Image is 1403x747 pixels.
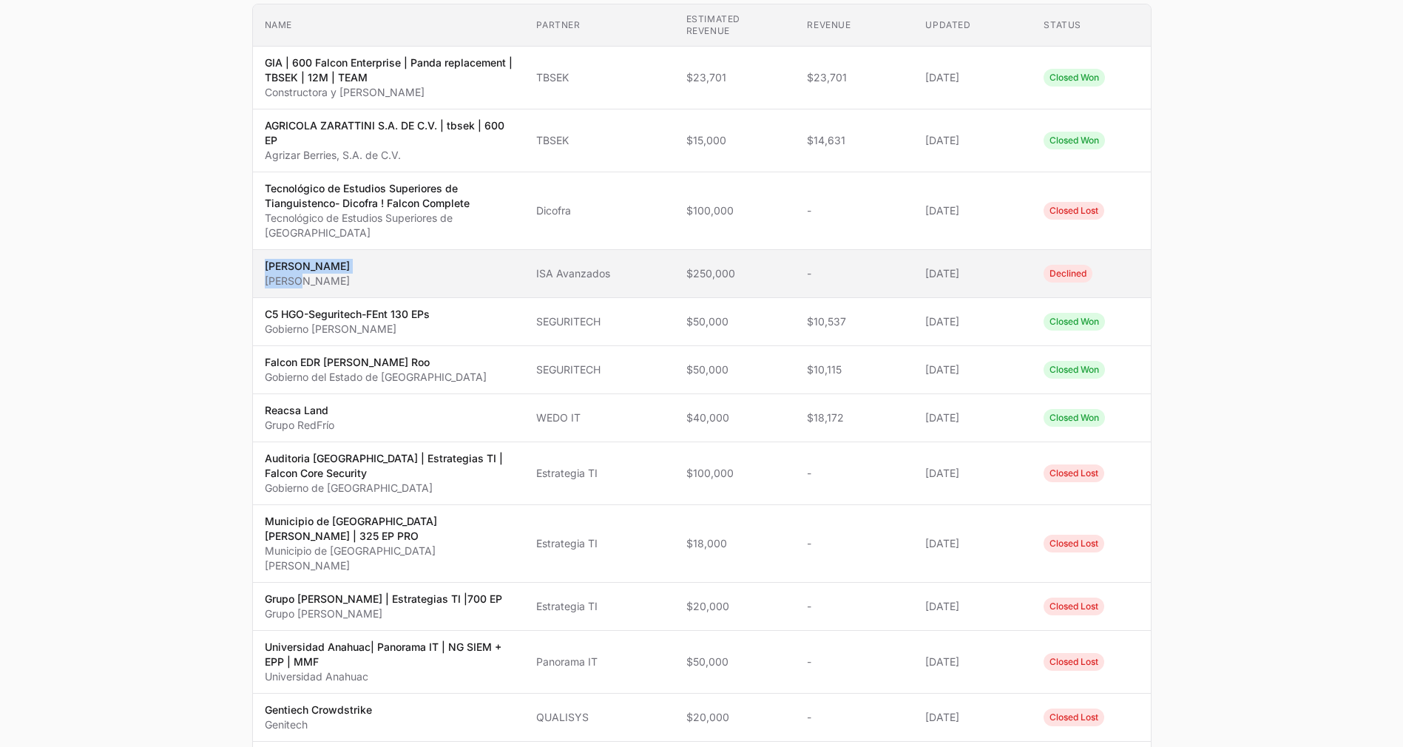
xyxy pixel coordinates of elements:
[265,307,430,322] p: C5 HGO-Seguritech-FEnt 130 EPs
[686,536,784,551] span: $18,000
[925,655,1020,669] span: [DATE]
[686,410,784,425] span: $40,000
[686,362,784,377] span: $50,000
[536,70,662,85] span: TBSEK
[265,451,513,481] p: Auditoria [GEOGRAPHIC_DATA] | Estrategias TI | Falcon Core Security
[807,710,902,725] span: -
[536,536,662,551] span: Estrategia TI
[265,481,513,496] p: Gobierno de [GEOGRAPHIC_DATA]
[265,370,487,385] p: Gobierno del Estado de [GEOGRAPHIC_DATA]
[536,266,662,281] span: ISA Avanzados
[807,410,902,425] span: $18,172
[807,599,902,614] span: -
[265,181,513,211] p: Tecnológico de Estudios Superiores de Tianguistenco- Dicofra ! Falcon Complete
[686,70,784,85] span: $23,701
[795,4,913,47] th: Revenue
[265,544,513,573] p: Municipio de [GEOGRAPHIC_DATA][PERSON_NAME]
[686,466,784,481] span: $100,000
[686,266,784,281] span: $250,000
[925,362,1020,377] span: [DATE]
[807,70,902,85] span: $23,701
[925,314,1020,329] span: [DATE]
[925,410,1020,425] span: [DATE]
[807,466,902,481] span: -
[686,655,784,669] span: $50,000
[524,4,674,47] th: Partner
[265,514,513,544] p: Municipio de [GEOGRAPHIC_DATA][PERSON_NAME] | 325 EP PRO
[265,606,502,621] p: Grupo [PERSON_NAME]
[807,362,902,377] span: $10,115
[925,203,1020,218] span: [DATE]
[265,717,372,732] p: Genitech
[536,599,662,614] span: Estrategia TI
[686,599,784,614] span: $20,000
[536,710,662,725] span: QUALISYS
[925,133,1020,148] span: [DATE]
[265,322,430,337] p: Gobierno [PERSON_NAME]
[807,314,902,329] span: $10,537
[536,133,662,148] span: TBSEK
[925,70,1020,85] span: [DATE]
[925,466,1020,481] span: [DATE]
[925,536,1020,551] span: [DATE]
[686,710,784,725] span: $20,000
[807,266,902,281] span: -
[536,410,662,425] span: WEDO IT
[265,85,513,100] p: Constructora y [PERSON_NAME]
[536,314,662,329] span: SEGURITECH
[686,133,784,148] span: $15,000
[265,418,334,433] p: Grupo RedFrío
[913,4,1032,47] th: Updated
[807,655,902,669] span: -
[265,669,513,684] p: Universidad Anahuac
[1032,4,1150,47] th: Status
[925,266,1020,281] span: [DATE]
[253,4,525,47] th: Name
[265,259,350,274] p: [PERSON_NAME]
[675,4,796,47] th: Estimated revenue
[265,703,372,717] p: Gentiech Crowdstrike
[265,274,350,288] p: [PERSON_NAME]
[265,148,513,163] p: Agrizar Berries, S.A. de C.V.
[807,536,902,551] span: -
[807,133,902,148] span: $14,631
[265,355,487,370] p: Falcon EDR [PERSON_NAME] Roo
[265,211,513,240] p: Tecnológico de Estudios Superiores de [GEOGRAPHIC_DATA]
[536,466,662,481] span: Estrategia TI
[686,314,784,329] span: $50,000
[536,203,662,218] span: Dicofra
[265,55,513,85] p: GIA | 600 Falcon Enterprise | Panda replacement | TBSEK | 12M | TEAM
[265,592,502,606] p: Grupo [PERSON_NAME] | Estrategias TI |700 EP
[265,640,513,669] p: Universidad Anahuac| Panorama IT | NG SIEM + EPP | MMF
[807,203,902,218] span: -
[536,655,662,669] span: Panorama IT
[925,599,1020,614] span: [DATE]
[536,362,662,377] span: SEGURITECH
[686,203,784,218] span: $100,000
[265,403,334,418] p: Reacsa Land
[265,118,513,148] p: AGRICOLA ZARATTINI S.A. DE C.V. | tbsek | 600 EP
[925,710,1020,725] span: [DATE]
